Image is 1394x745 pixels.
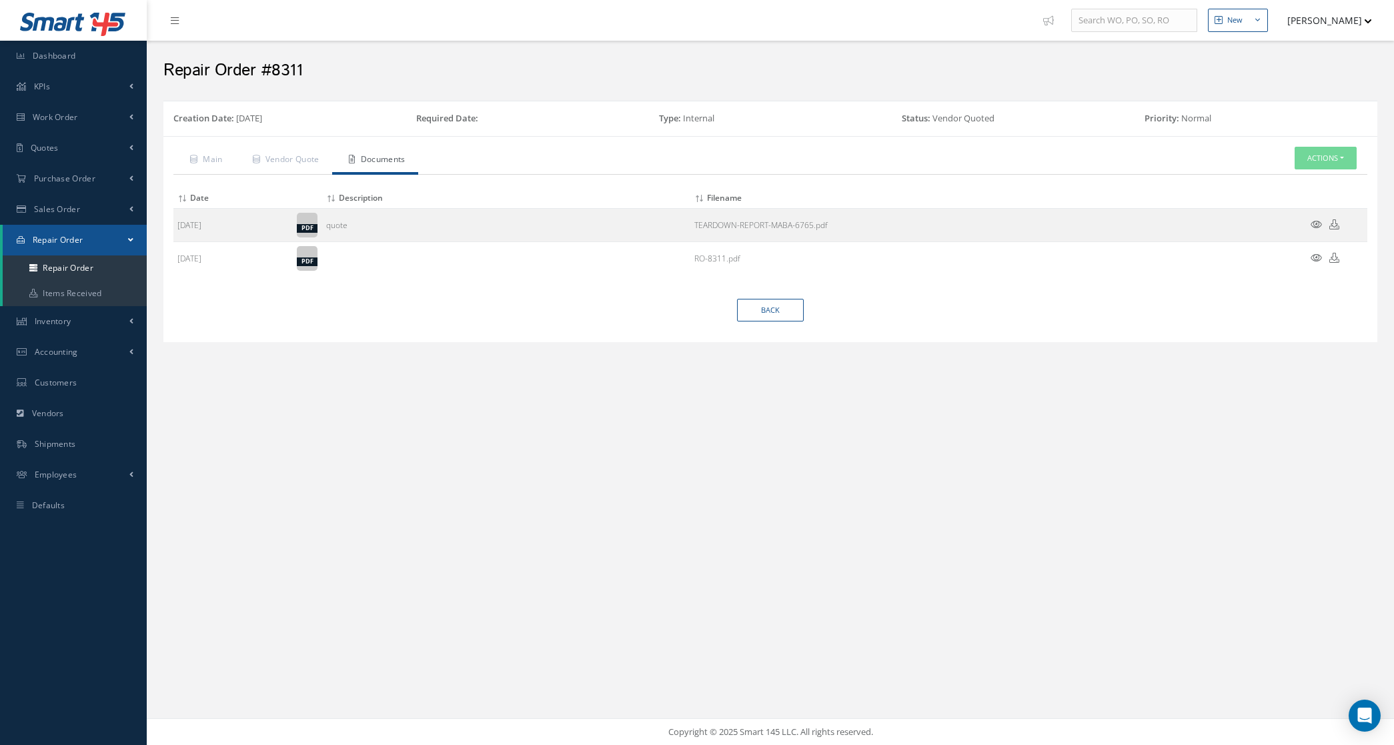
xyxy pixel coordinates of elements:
span: Normal [1181,112,1211,124]
div: Open Intercom Messenger [1349,700,1381,732]
th: Filename [690,188,1287,209]
a: Main [173,147,236,175]
a: Repair Order [3,225,147,255]
a: Repair Order [3,255,147,281]
div: Copyright © 2025 Smart 145 LLC. All rights reserved. [160,726,1381,739]
span: Internal [683,112,714,124]
span: Accounting [35,346,78,357]
span: Customers [35,377,77,388]
label: Priority: [1145,112,1179,125]
span: KPIs [34,81,50,92]
td: [DATE] [173,208,293,241]
span: Repair Order [33,234,83,245]
span: [DATE] [236,112,262,124]
a: Download [694,219,828,231]
span: Quotes [31,142,59,153]
a: Back [737,299,804,322]
span: Employees [35,469,77,480]
label: Status: [902,112,930,125]
button: New [1208,9,1268,32]
span: Defaults [32,500,65,511]
a: Preview [1311,219,1322,231]
button: Actions [1295,147,1357,170]
label: Type: [659,112,681,125]
a: Download [1329,219,1339,231]
label: Creation Date: [173,112,234,125]
span: Vendors [32,408,64,419]
input: Search WO, PO, SO, RO [1071,9,1197,33]
td: [DATE] [173,241,293,275]
span: Vendor Quoted [932,112,994,124]
a: Documents [332,147,418,175]
span: Work Order [33,111,78,123]
th: Description [322,188,690,209]
a: Items Received [3,281,147,306]
span: Inventory [35,315,71,327]
a: Download [1329,253,1339,264]
a: Vendor Quote [236,147,333,175]
div: pdf [297,224,317,233]
td: quote [322,208,690,241]
label: Required Date: [416,112,478,125]
div: pdf [297,257,317,266]
span: Dashboard [33,50,76,61]
h2: Repair Order #8311 [163,61,1377,81]
span: Purchase Order [34,173,95,184]
span: Sales Order [34,203,80,215]
th: Date [173,188,293,209]
span: Shipments [35,438,76,450]
a: Download [694,253,740,264]
button: [PERSON_NAME] [1275,7,1372,33]
div: New [1227,15,1243,26]
a: Preview [1311,253,1322,264]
